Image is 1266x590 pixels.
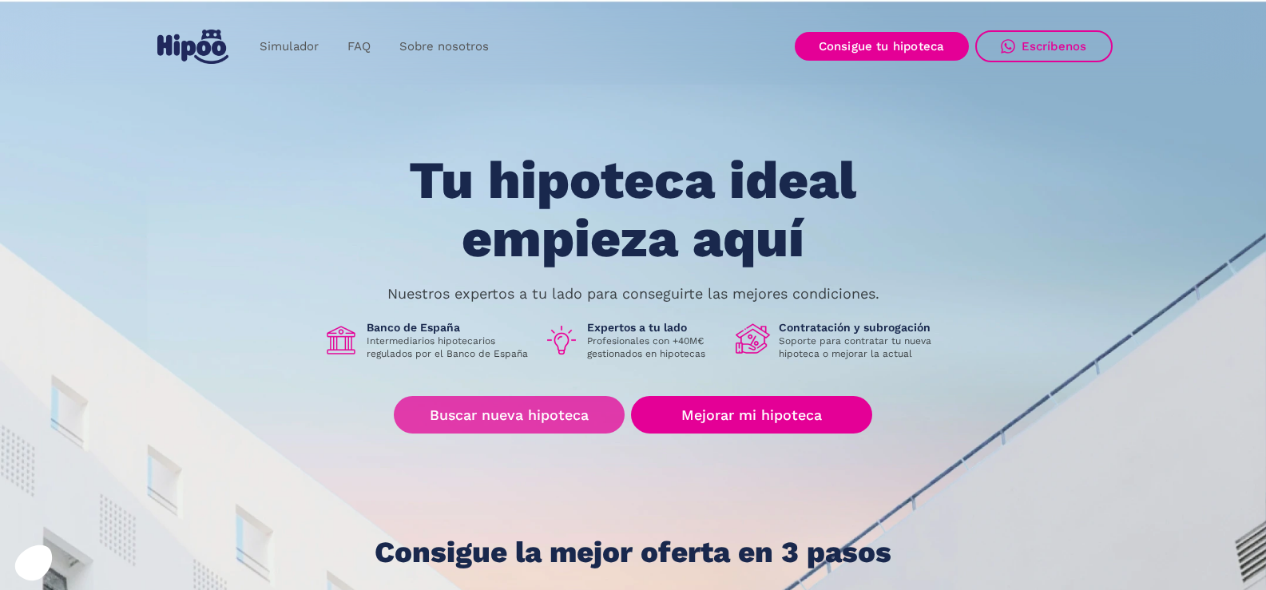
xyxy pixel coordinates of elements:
[779,335,943,360] p: Soporte para contratar tu nueva hipoteca o mejorar la actual
[975,30,1113,62] a: Escríbenos
[1022,39,1087,53] div: Escríbenos
[779,320,943,335] h1: Contratación y subrogación
[795,32,969,61] a: Consigue tu hipoteca
[330,152,935,267] h1: Tu hipoteca ideal empieza aquí
[394,396,625,434] a: Buscar nueva hipoteca
[385,31,503,62] a: Sobre nosotros
[631,396,871,434] a: Mejorar mi hipoteca
[367,320,531,335] h1: Banco de España
[367,335,531,360] p: Intermediarios hipotecarios regulados por el Banco de España
[375,537,891,568] h1: Consigue la mejor oferta en 3 pasos
[333,31,385,62] a: FAQ
[245,31,333,62] a: Simulador
[387,287,879,300] p: Nuestros expertos a tu lado para conseguirte las mejores condiciones.
[587,335,723,360] p: Profesionales con +40M€ gestionados en hipotecas
[587,320,723,335] h1: Expertos a tu lado
[154,23,232,70] a: home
